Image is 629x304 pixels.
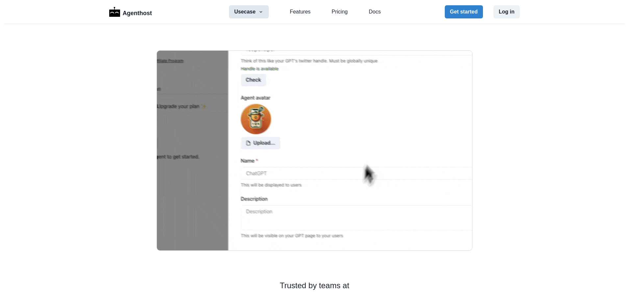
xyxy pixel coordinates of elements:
[109,6,152,18] a: LogoAgenthost
[493,5,520,18] button: Log in
[369,8,381,16] a: Docs
[229,5,269,18] button: Usecase
[332,8,348,16] a: Pricing
[445,5,483,18] button: Get started
[109,7,120,17] img: Logo
[21,280,608,291] p: Trusted by teams at
[157,50,472,251] img: agenthost-product.gif
[123,6,152,18] p: Agenthost
[290,8,311,16] a: Features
